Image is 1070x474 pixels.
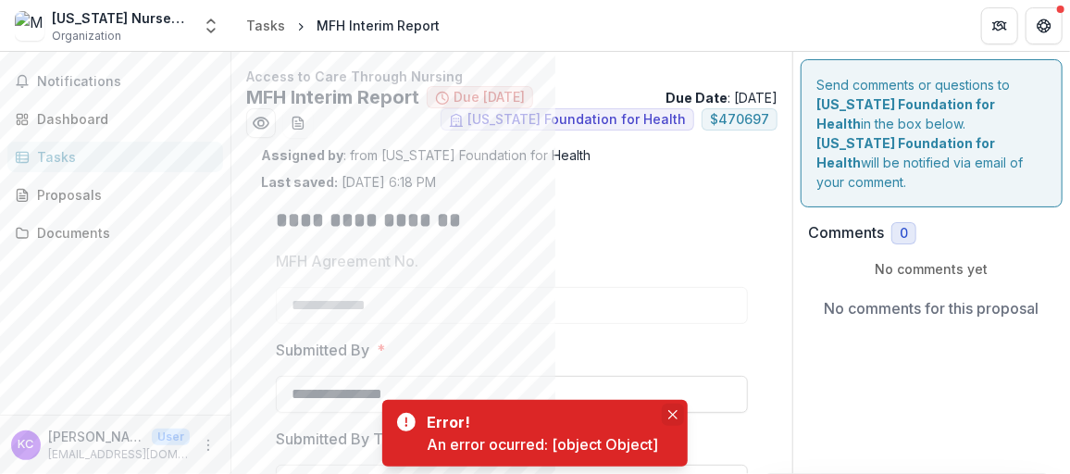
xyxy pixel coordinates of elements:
[808,224,884,242] h2: Comments
[710,112,769,128] span: $ 470697
[825,297,1039,319] p: No comments for this proposal
[261,174,338,190] strong: Last saved:
[454,90,525,106] span: Due [DATE]
[801,59,1063,207] div: Send comments or questions to in the box below. will be notified via email of your comment.
[48,427,144,446] p: [PERSON_NAME]
[246,86,419,108] h2: MFH Interim Report
[239,12,292,39] a: Tasks
[152,429,190,445] p: User
[261,147,343,163] strong: Assigned by
[808,259,1055,279] p: No comments yet
[246,16,285,35] div: Tasks
[19,439,34,451] div: Kim Capps
[261,145,763,165] p: : from [US_STATE] Foundation for Health
[816,135,995,170] strong: [US_STATE] Foundation for Health
[276,428,404,450] p: Submitted By Title
[666,90,728,106] strong: Due Date
[37,109,208,129] div: Dashboard
[7,104,223,134] a: Dashboard
[246,67,778,86] p: Access to Care Through Nursing
[246,108,276,138] button: Preview 19a70bb7-d3f5-450a-aede-2433e2c43dd0.pdf
[276,250,418,272] p: MFH Agreement No.
[261,172,436,192] p: [DATE] 6:18 PM
[900,226,908,242] span: 0
[276,339,369,361] p: Submitted By
[662,404,684,426] button: Close
[52,8,191,28] div: [US_STATE] Nurses Association
[427,411,651,433] div: Error!
[37,185,208,205] div: Proposals
[7,180,223,210] a: Proposals
[283,108,313,138] button: download-word-button
[666,88,778,107] p: : [DATE]
[37,74,216,90] span: Notifications
[7,67,223,96] button: Notifications
[7,142,223,172] a: Tasks
[7,218,223,248] a: Documents
[239,12,447,39] nav: breadcrumb
[37,223,208,243] div: Documents
[52,28,121,44] span: Organization
[37,147,208,167] div: Tasks
[427,433,658,455] div: An error ocurred: [object Object]
[816,96,995,131] strong: [US_STATE] Foundation for Health
[981,7,1018,44] button: Partners
[15,11,44,41] img: Missouri Nurses Association
[317,16,440,35] div: MFH Interim Report
[198,7,224,44] button: Open entity switcher
[467,112,686,128] span: [US_STATE] Foundation for Health
[1026,7,1063,44] button: Get Help
[48,446,190,463] p: [EMAIL_ADDRESS][DOMAIN_NAME]
[197,434,219,456] button: More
